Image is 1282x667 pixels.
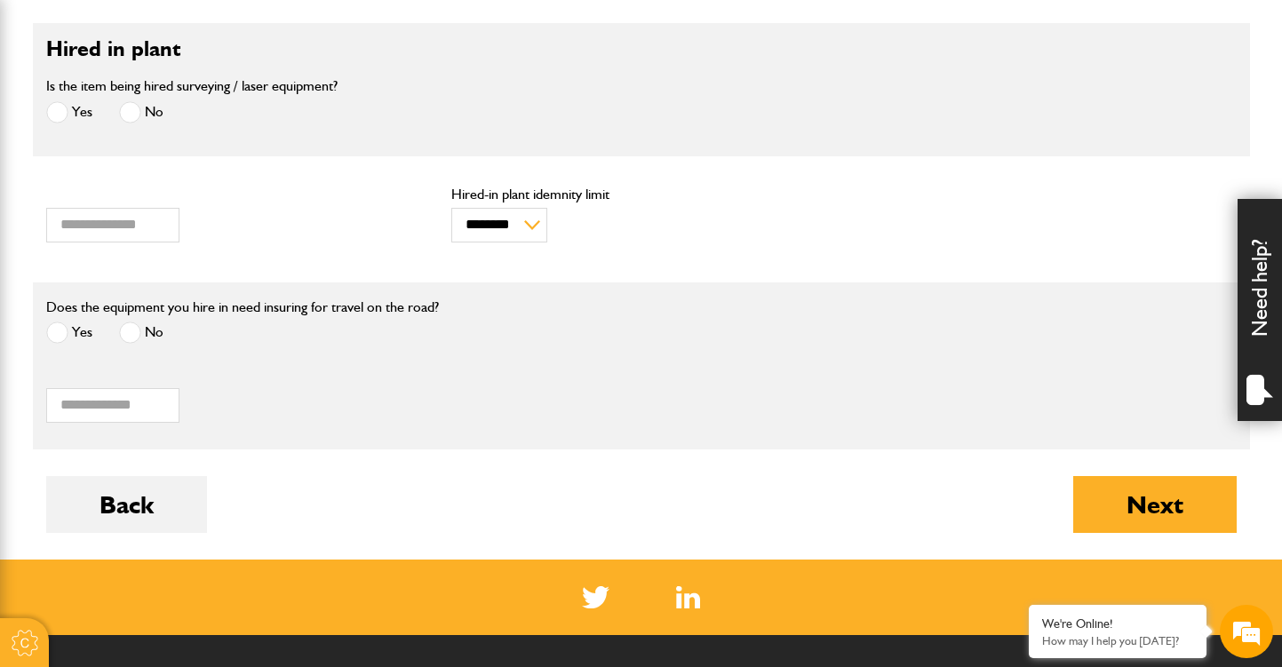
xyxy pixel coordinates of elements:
p: How may I help you today? [1042,634,1193,647]
button: Next [1073,476,1237,533]
label: Does the equipment you hire in need insuring for travel on the road? [46,300,439,314]
img: Linked In [676,586,700,608]
label: No [119,101,163,123]
img: Twitter [582,586,609,608]
label: Hired-in plant idemnity limit [451,187,831,202]
div: Minimize live chat window [291,9,334,52]
h2: Hired in plant [46,36,1237,62]
div: Need help? [1238,199,1282,421]
input: Enter your last name [23,164,324,203]
img: d_20077148190_company_1631870298795_20077148190 [30,99,75,123]
a: LinkedIn [676,586,700,608]
input: Enter your phone number [23,269,324,308]
div: Chat with us now [92,99,299,123]
label: Is the item being hired surveying / laser equipment? [46,79,338,93]
div: We're Online! [1042,616,1193,631]
em: Start Chat [242,547,322,571]
button: Back [46,476,207,533]
label: Yes [46,101,92,123]
label: Yes [46,322,92,344]
textarea: Type your message and hit 'Enter' [23,322,324,532]
label: No [119,322,163,344]
input: Enter your email address [23,217,324,256]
